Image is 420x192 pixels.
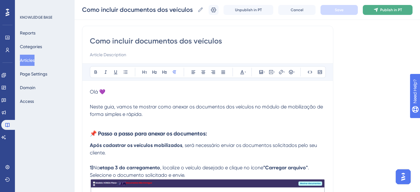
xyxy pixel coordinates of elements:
span: Olá 💜 [90,89,105,95]
span: Need Help? [15,2,39,9]
span: Selecione o documento solicitado e envie. [90,172,185,178]
input: Article Name [82,5,195,14]
span: Publish in PT [380,7,402,12]
button: Unpublish in PT [224,5,273,15]
span: . [308,165,309,171]
strong: 1) [90,165,93,171]
span: Neste guia, vamos te mostrar como anexar os documentos dos veículos no módulo de mobilização de f... [90,104,324,117]
button: Domain [20,82,35,93]
span: , localize o veículo desejado e clique no ícone [160,165,263,171]
strong: "Carregar arquivo" [263,165,308,171]
button: Access [20,96,34,107]
button: Save [321,5,358,15]
button: Categories [20,41,42,52]
input: Article Description [90,51,325,58]
iframe: UserGuiding AI Assistant Launcher [394,167,413,186]
button: Publish in PT [363,5,413,15]
div: KNOWLEDGE BASE [20,15,52,20]
button: Reports [20,27,35,39]
span: Save [335,7,344,12]
strong: 📌 Passo a passo para anexar os documentos: [90,130,207,137]
input: Article Title [90,36,325,46]
strong: etapa 3 do carregamento [100,165,160,171]
span: Cancel [291,7,303,12]
button: Page Settings [20,68,47,80]
span: Unpublish in PT [235,7,262,12]
button: Articles [20,55,35,66]
span: Na [93,165,100,171]
strong: Após cadastrar os veículos mobilizados [90,142,182,148]
button: Cancel [278,5,316,15]
span: , será necessário enviar os documentos solicitados pelo seu cliente. [90,142,318,156]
